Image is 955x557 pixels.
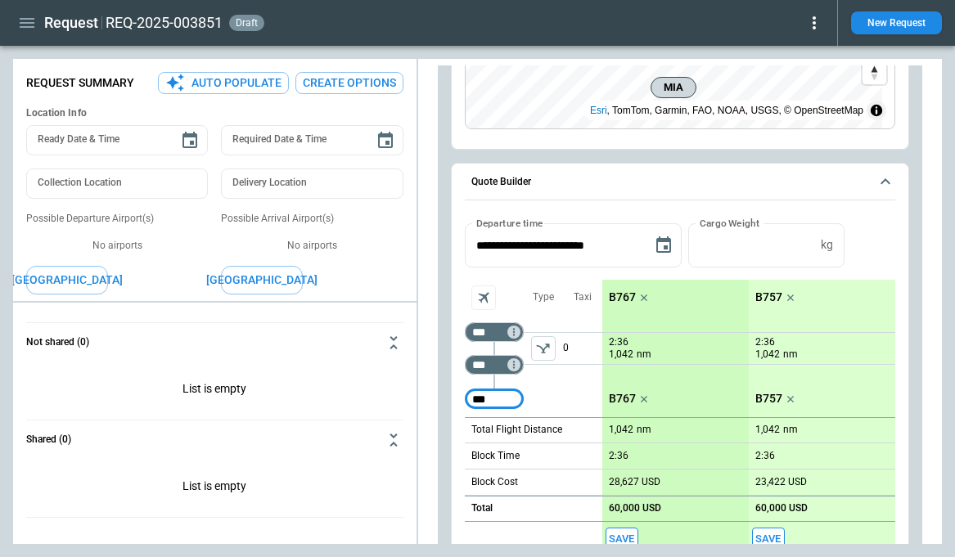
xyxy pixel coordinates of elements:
h2: REQ-2025-003851 [106,13,223,33]
p: 1,042 [609,424,633,436]
div: Too short [465,389,524,409]
p: List is empty [26,460,403,517]
p: Request Summary [26,76,134,90]
button: Save [752,528,785,551]
h6: Quote Builder [471,177,531,187]
p: B757 [755,290,782,304]
button: Shared (0) [26,420,403,460]
p: 60,000 USD [609,502,661,514]
button: Auto Populate [158,72,289,94]
p: Total Flight Distance [471,423,562,437]
p: Possible Arrival Airport(s) [221,212,403,226]
button: left aligned [531,336,556,361]
p: Taxi [574,290,592,304]
p: 2:36 [755,336,775,348]
p: B757 [755,392,782,406]
p: Possible Departure Airport(s) [26,212,208,226]
p: 60,000 USD [755,502,808,514]
button: [GEOGRAPHIC_DATA] [221,266,303,294]
p: kg [821,238,833,252]
p: 23,422 USD [755,476,807,488]
p: nm [637,423,651,437]
p: List is empty [26,362,403,420]
p: 2:36 [609,336,628,348]
h6: Shared (0) [26,434,71,445]
button: Choose date [369,124,402,157]
p: 28,627 USD [609,476,660,488]
p: 2:36 [755,450,775,462]
button: Choose date, selected date is Sep 17, 2025 [647,229,680,262]
div: , TomTom, Garmin, FAO, NOAA, USGS, © OpenStreetMap [590,102,863,119]
span: Save this aircraft quote and copy details to clipboard [752,528,785,551]
button: Not shared (0) [26,323,403,362]
p: nm [637,348,651,362]
h1: Request [44,13,98,33]
p: Block Cost [471,475,518,489]
div: Quote Builder [465,223,895,557]
p: B767 [609,392,636,406]
div: Too short [465,355,524,375]
p: No airports [221,239,403,253]
label: Departure time [476,216,543,230]
span: MIA [658,79,689,96]
button: Choose date [173,124,206,157]
p: Type [533,290,554,304]
button: Save [606,528,638,551]
p: nm [783,348,798,362]
h6: Not shared (0) [26,337,89,348]
h6: Total [471,503,493,514]
p: B767 [609,290,636,304]
div: Too short [465,322,524,342]
button: Create Options [295,72,403,94]
summary: Toggle attribution [867,101,886,120]
p: No airports [26,239,208,253]
a: Esri [590,105,607,116]
span: Aircraft selection [471,285,496,310]
span: draft [232,17,261,29]
h6: Location Info [26,107,403,119]
label: Cargo Weight [700,216,759,230]
p: 1,042 [755,424,780,436]
div: Not shared (0) [26,362,403,420]
button: [GEOGRAPHIC_DATA] [26,266,108,294]
p: nm [783,423,798,437]
p: 2:36 [609,450,628,462]
div: Not shared (0) [26,460,403,517]
p: 1,042 [609,348,633,362]
button: Quote Builder [465,164,895,201]
p: Block Time [471,449,520,463]
button: New Request [851,11,942,34]
span: Save this aircraft quote and copy details to clipboard [606,528,638,551]
p: 1,042 [755,348,780,362]
span: Type of sector [531,336,556,361]
p: 0 [563,333,602,364]
button: Reset bearing to north [863,61,886,84]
